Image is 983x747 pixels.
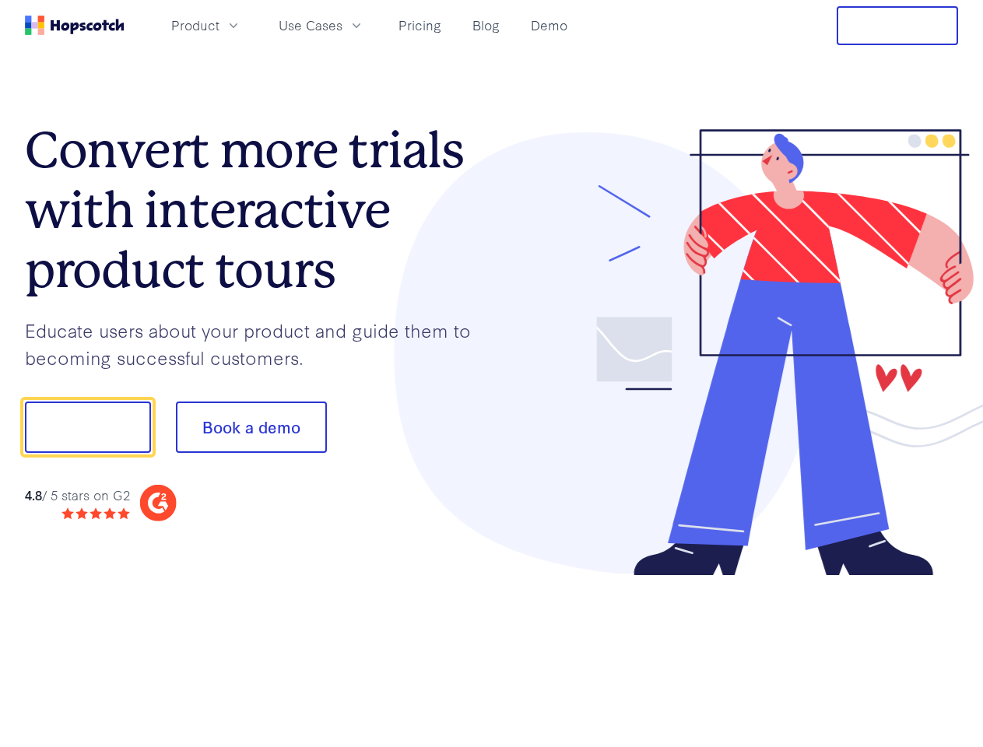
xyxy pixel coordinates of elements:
span: Use Cases [279,16,342,35]
button: Show me! [25,402,151,453]
button: Use Cases [269,12,374,38]
h1: Convert more trials with interactive product tours [25,121,492,300]
button: Product [162,12,251,38]
strong: 4.8 [25,486,42,503]
a: Pricing [392,12,448,38]
p: Educate users about your product and guide them to becoming successful customers. [25,317,492,370]
a: Demo [525,12,574,38]
button: Book a demo [176,402,327,453]
div: / 5 stars on G2 [25,486,130,505]
a: Home [25,16,125,35]
a: Blog [466,12,506,38]
span: Product [171,16,219,35]
button: Free Trial [837,6,958,45]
